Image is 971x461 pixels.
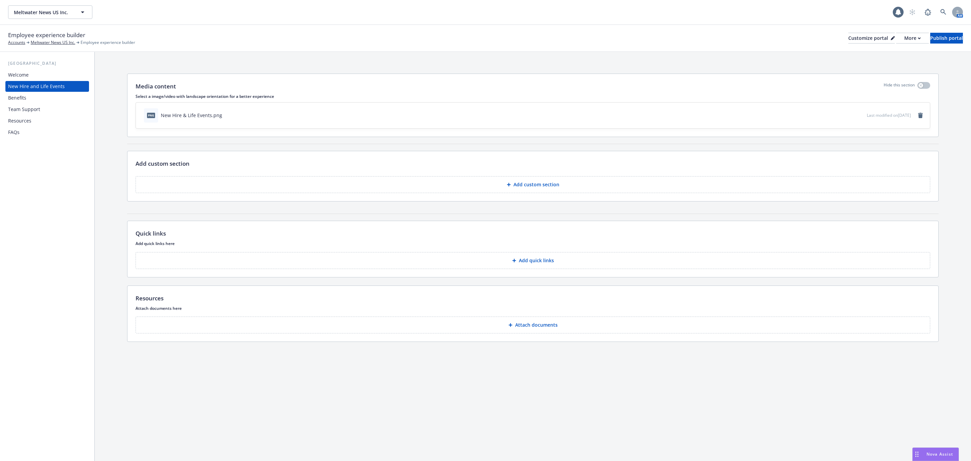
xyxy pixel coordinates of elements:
[921,5,935,19] a: Report a Bug
[912,448,959,461] button: Nova Assist
[8,70,29,80] div: Welcome
[5,81,89,92] a: New Hire and Life Events
[5,115,89,126] a: Resources
[8,127,20,138] div: FAQs
[906,5,919,19] a: Start snowing
[848,33,895,44] button: Customize portal
[31,39,75,46] a: Meltwater News US Inc.
[8,31,85,39] span: Employee experience builder
[5,104,89,115] a: Team Support
[926,451,953,457] span: Nova Assist
[136,176,930,193] button: Add custom section
[136,305,930,311] p: Attach documents here
[8,104,40,115] div: Team Support
[81,39,135,46] span: Employee experience builder
[147,113,155,118] span: png
[904,33,921,43] div: More
[858,112,864,119] button: preview file
[930,33,963,44] button: Publish portal
[515,322,558,328] p: Attach documents
[519,257,554,264] p: Add quick links
[136,159,189,168] p: Add custom section
[5,127,89,138] a: FAQs
[916,111,924,119] a: remove
[136,241,930,246] p: Add quick links here
[136,229,166,238] p: Quick links
[161,112,222,119] div: New Hire & Life Events.png
[136,294,164,303] p: Resources
[913,448,921,461] div: Drag to move
[8,92,26,103] div: Benefits
[8,115,31,126] div: Resources
[14,9,72,16] span: Meltwater News US Inc.
[136,317,930,333] button: Attach documents
[5,60,89,67] div: [GEOGRAPHIC_DATA]
[136,93,930,99] p: Select a image/video with landscape orientation for a better experience
[930,33,963,43] div: Publish portal
[8,39,25,46] a: Accounts
[513,181,559,188] p: Add custom section
[136,82,176,91] p: Media content
[937,5,950,19] a: Search
[8,81,65,92] div: New Hire and Life Events
[8,5,92,19] button: Meltwater News US Inc.
[5,92,89,103] a: Benefits
[847,112,853,119] button: download file
[884,82,915,91] p: Hide this section
[848,33,895,43] div: Customize portal
[5,70,89,80] a: Welcome
[867,112,911,118] span: Last modified on [DATE]
[136,252,930,269] button: Add quick links
[896,33,929,44] button: More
